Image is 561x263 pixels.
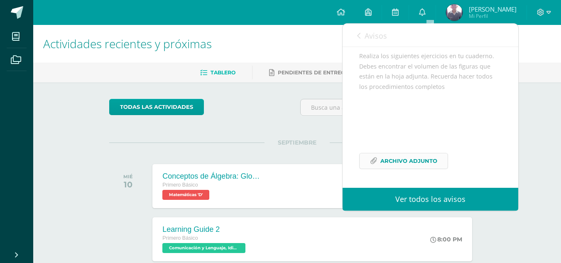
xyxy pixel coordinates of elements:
[446,4,463,21] img: 44d28ed5550c7205a0737361d72a6add.png
[469,5,517,13] span: [PERSON_NAME]
[365,31,387,41] span: Avisos
[43,36,212,52] span: Actividades recientes y próximas
[380,153,437,169] span: Archivo Adjunto
[162,243,245,253] span: Comunicación y Lenguaje, Idioma Extranjero Inglés 'D'
[123,174,133,179] div: MIÉ
[301,99,485,116] input: Busca una actividad próxima aquí...
[265,139,330,146] span: SEPTIEMBRE
[343,188,518,211] a: Ver todos los avisos
[162,172,262,181] div: Conceptos de Álgebra: Glosario
[123,179,133,189] div: 10
[109,99,204,115] a: todas las Actividades
[278,69,349,76] span: Pendientes de entrega
[162,225,247,234] div: Learning Guide 2
[162,190,209,200] span: Matemáticas 'D'
[211,69,235,76] span: Tablero
[162,182,198,188] span: Primero Básico
[269,66,349,79] a: Pendientes de entrega
[200,66,235,79] a: Tablero
[359,51,502,179] div: Realiza los siguientes ejercicios en tu cuaderno. Debes encontrar el volumen de las figuras que e...
[430,236,462,243] div: 8:00 PM
[469,12,517,20] span: Mi Perfil
[359,153,448,169] a: Archivo Adjunto
[162,235,198,241] span: Primero Básico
